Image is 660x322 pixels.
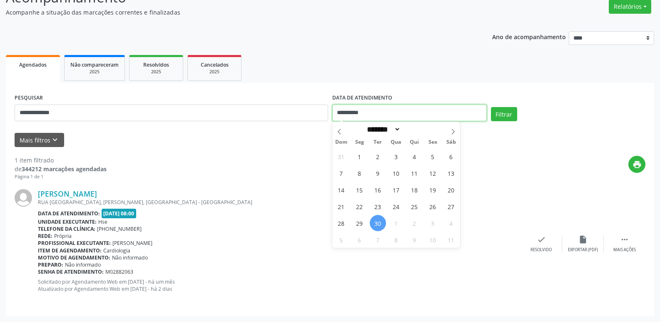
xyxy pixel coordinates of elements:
[406,232,423,248] span: Outubro 9, 2025
[364,125,401,134] select: Month
[97,225,142,232] span: [PHONE_NUMBER]
[370,148,386,165] span: Setembro 2, 2025
[112,254,148,261] span: Não informado
[135,69,177,75] div: 2025
[425,215,441,231] span: Outubro 3, 2025
[15,165,107,173] div: de
[38,218,97,225] b: Unidade executante:
[443,232,459,248] span: Outubro 11, 2025
[425,232,441,248] span: Outubro 10, 2025
[387,140,405,145] span: Qua
[425,182,441,198] span: Setembro 19, 2025
[201,61,229,68] span: Cancelados
[492,31,566,42] p: Ano de acompanhamento
[333,165,349,181] span: Setembro 7, 2025
[443,148,459,165] span: Setembro 6, 2025
[370,198,386,215] span: Setembro 23, 2025
[443,215,459,231] span: Outubro 4, 2025
[405,140,423,145] span: Qui
[333,148,349,165] span: Agosto 31, 2025
[351,198,368,215] span: Setembro 22, 2025
[38,199,521,206] div: RUA [GEOGRAPHIC_DATA], [PERSON_NAME], [GEOGRAPHIC_DATA] - [GEOGRAPHIC_DATA]
[406,215,423,231] span: Outubro 2, 2025
[15,189,32,207] img: img
[98,218,107,225] span: Hse
[351,232,368,248] span: Outubro 6, 2025
[425,165,441,181] span: Setembro 12, 2025
[38,189,97,198] a: [PERSON_NAME]
[38,225,95,232] b: Telefone da clínica:
[370,232,386,248] span: Outubro 7, 2025
[194,69,235,75] div: 2025
[401,125,428,134] input: Year
[332,92,392,105] label: DATA DE ATENDIMENTO
[423,140,442,145] span: Sex
[442,140,460,145] span: Sáb
[578,235,588,244] i: insert_drive_file
[388,232,404,248] span: Outubro 8, 2025
[6,8,460,17] p: Acompanhe a situação das marcações correntes e finalizadas
[102,209,137,218] span: [DATE] 08:00
[105,268,133,275] span: M02882063
[38,268,104,275] b: Senha de atendimento:
[38,210,100,217] b: Data de atendimento:
[443,198,459,215] span: Setembro 27, 2025
[54,232,72,240] span: Própria
[628,156,645,173] button: print
[38,240,111,247] b: Profissional executante:
[38,232,52,240] b: Rede:
[620,235,629,244] i: 
[65,261,101,268] span: Não informado
[112,240,152,247] span: [PERSON_NAME]
[530,247,552,253] div: Resolvido
[15,156,107,165] div: 1 item filtrado
[333,198,349,215] span: Setembro 21, 2025
[350,140,369,145] span: Seg
[406,198,423,215] span: Setembro 25, 2025
[443,182,459,198] span: Setembro 20, 2025
[406,165,423,181] span: Setembro 11, 2025
[370,182,386,198] span: Setembro 16, 2025
[143,61,169,68] span: Resolvidos
[568,247,598,253] div: Exportar (PDF)
[50,135,60,145] i: keyboard_arrow_down
[332,140,351,145] span: Dom
[15,92,43,105] label: PESQUISAR
[443,165,459,181] span: Setembro 13, 2025
[351,165,368,181] span: Setembro 8, 2025
[613,247,636,253] div: Mais ações
[388,198,404,215] span: Setembro 24, 2025
[38,261,63,268] b: Preparo:
[333,215,349,231] span: Setembro 28, 2025
[425,198,441,215] span: Setembro 26, 2025
[388,148,404,165] span: Setembro 3, 2025
[333,232,349,248] span: Outubro 5, 2025
[15,133,64,147] button: Mais filtroskeyboard_arrow_down
[406,182,423,198] span: Setembro 18, 2025
[38,254,110,261] b: Motivo de agendamento:
[19,61,47,68] span: Agendados
[351,148,368,165] span: Setembro 1, 2025
[15,173,107,180] div: Página 1 de 1
[388,165,404,181] span: Setembro 10, 2025
[38,247,102,254] b: Item de agendamento:
[406,148,423,165] span: Setembro 4, 2025
[22,165,107,173] strong: 344212 marcações agendadas
[491,107,517,121] button: Filtrar
[425,148,441,165] span: Setembro 5, 2025
[70,61,119,68] span: Não compareceram
[370,165,386,181] span: Setembro 9, 2025
[388,215,404,231] span: Outubro 1, 2025
[38,278,521,292] p: Solicitado por Agendamento Web em [DATE] - há um mês Atualizado por Agendamento Web em [DATE] - h...
[70,69,119,75] div: 2025
[351,215,368,231] span: Setembro 29, 2025
[370,215,386,231] span: Setembro 30, 2025
[537,235,546,244] i: check
[388,182,404,198] span: Setembro 17, 2025
[369,140,387,145] span: Ter
[351,182,368,198] span: Setembro 15, 2025
[103,247,130,254] span: Cardiologia
[333,182,349,198] span: Setembro 14, 2025
[633,160,642,169] i: print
